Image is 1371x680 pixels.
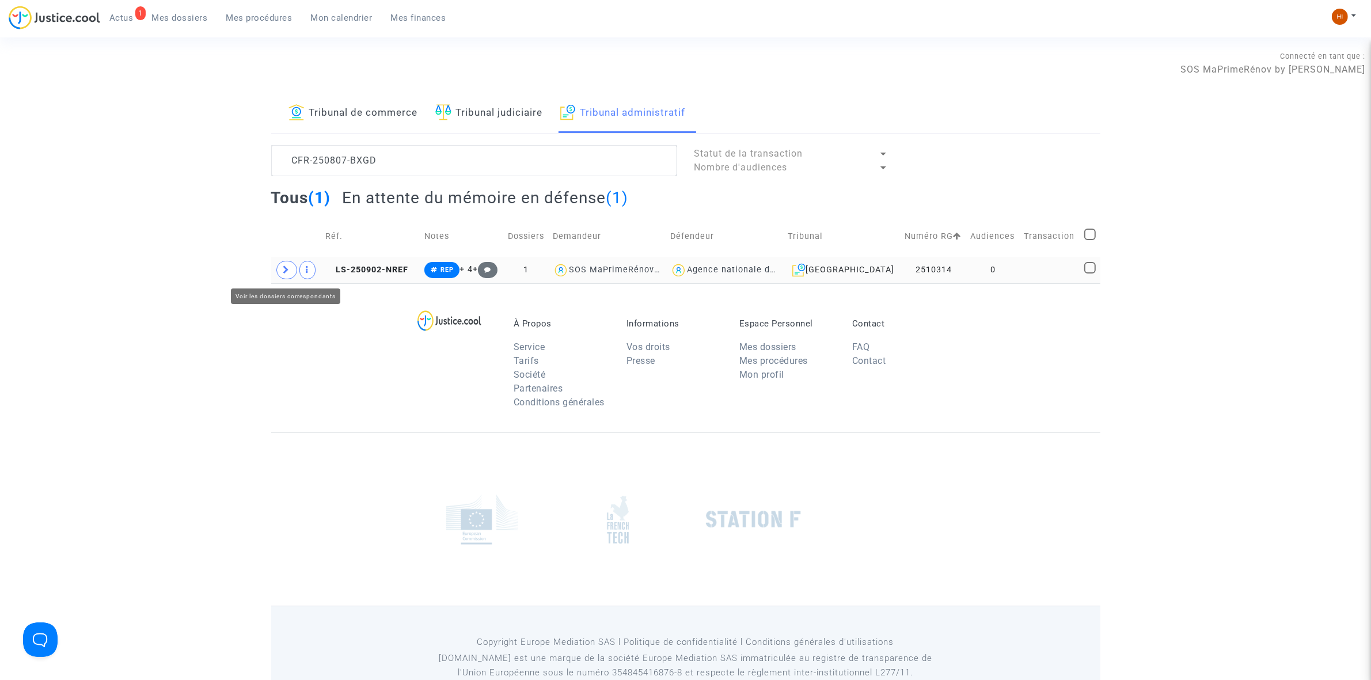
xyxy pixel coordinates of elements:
[687,265,814,275] div: Agence nationale de l'habitat
[135,6,146,20] div: 1
[435,94,543,133] a: Tribunal judiciaire
[706,511,801,528] img: stationf.png
[217,9,302,26] a: Mes procédures
[514,369,546,380] a: Société
[100,9,143,26] a: 1Actus
[666,216,784,257] td: Défendeur
[109,13,134,23] span: Actus
[901,257,966,283] td: 2510314
[739,318,835,329] p: Espace Personnel
[553,262,569,279] img: icon-user.svg
[739,341,796,352] a: Mes dossiers
[473,264,497,274] span: +
[792,263,806,277] img: icon-archive.svg
[967,257,1020,283] td: 0
[226,13,293,23] span: Mes procédures
[694,148,803,159] span: Statut de la transaction
[514,341,545,352] a: Service
[302,9,382,26] a: Mon calendrier
[626,341,670,352] a: Vos droits
[420,216,503,257] td: Notes
[435,104,451,120] img: icon-faciliter-sm.svg
[417,310,481,331] img: logo-lg.svg
[342,188,628,208] h2: En attente du mémoire en défense
[288,104,305,120] img: icon-banque.svg
[309,188,331,207] span: (1)
[446,495,518,545] img: europe_commision.png
[1020,216,1080,257] td: Transaction
[143,9,217,26] a: Mes dossiers
[606,188,628,207] span: (1)
[311,13,373,23] span: Mon calendrier
[1332,9,1348,25] img: fc99b196863ffcca57bb8fe2645aafd9
[423,651,948,680] p: [DOMAIN_NAME] est une marque de la société Europe Mediation SAS immatriculée au registre de tr...
[784,216,901,257] td: Tribunal
[560,94,686,133] a: Tribunal administratif
[569,265,740,275] div: SOS MaPrimeRénov by [PERSON_NAME]
[852,318,948,329] p: Contact
[852,355,886,366] a: Contact
[288,94,418,133] a: Tribunal de commerce
[670,262,687,279] img: icon-user.svg
[626,318,722,329] p: Informations
[739,369,784,380] a: Mon profil
[514,355,539,366] a: Tarifs
[503,216,549,257] td: Dossiers
[852,341,870,352] a: FAQ
[514,318,609,329] p: À Propos
[271,188,331,208] h2: Tous
[9,6,100,29] img: jc-logo.svg
[23,622,58,657] iframe: Help Scout Beacon - Open
[694,162,788,173] span: Nombre d'audiences
[1280,52,1365,60] span: Connecté en tant que :
[739,355,808,366] a: Mes procédures
[901,216,966,257] td: Numéro RG
[967,216,1020,257] td: Audiences
[325,265,408,275] span: LS-250902-NREF
[607,495,629,544] img: french_tech.png
[152,13,208,23] span: Mes dossiers
[423,635,948,649] p: Copyright Europe Mediation SAS l Politique de confidentialité l Conditions générales d’utilisa...
[549,216,666,257] td: Demandeur
[440,266,454,273] span: REP
[459,264,473,274] span: + 4
[626,355,655,366] a: Presse
[391,13,446,23] span: Mes finances
[560,104,576,120] img: icon-archive.svg
[382,9,455,26] a: Mes finances
[321,216,420,257] td: Réf.
[514,383,563,394] a: Partenaires
[503,257,549,283] td: 1
[788,263,897,277] div: [GEOGRAPHIC_DATA]
[514,397,605,408] a: Conditions générales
